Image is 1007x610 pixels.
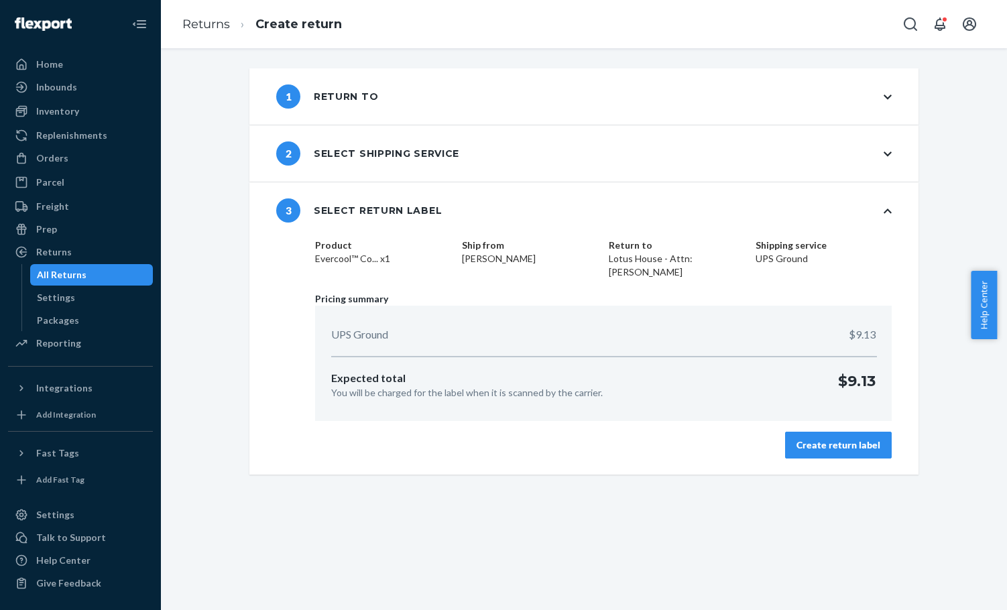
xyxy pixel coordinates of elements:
[36,409,96,420] div: Add Integration
[756,239,892,252] dt: Shipping service
[37,314,79,327] div: Packages
[36,105,79,118] div: Inventory
[8,442,153,464] button: Fast Tags
[8,54,153,75] a: Home
[36,446,79,460] div: Fast Tags
[276,84,378,109] div: Return to
[331,386,603,400] p: You will be charged for the label when it is scanned by the carrier.
[255,17,342,32] a: Create return
[971,271,997,339] button: Help Center
[8,527,153,548] a: Talk to Support
[276,141,459,166] div: Select shipping service
[36,58,63,71] div: Home
[36,474,84,485] div: Add Fast Tag
[8,550,153,571] a: Help Center
[15,17,72,31] img: Flexport logo
[36,245,72,259] div: Returns
[36,508,74,522] div: Settings
[315,239,451,252] dt: Product
[609,239,745,252] dt: Return to
[36,223,57,236] div: Prep
[462,239,598,252] dt: Ship from
[315,252,451,265] dd: Evercool™ Co... x1
[276,198,300,223] span: 3
[37,268,86,282] div: All Returns
[956,11,983,38] button: Open account menu
[796,438,880,452] div: Create return label
[37,291,75,304] div: Settings
[315,292,892,306] p: Pricing summary
[30,287,154,308] a: Settings
[36,554,91,567] div: Help Center
[849,327,876,343] p: $9.13
[756,252,892,265] dd: UPS Ground
[36,531,106,544] div: Talk to Support
[8,404,153,426] a: Add Integration
[609,252,745,279] dd: Lotus House - Attn: [PERSON_NAME]
[8,241,153,263] a: Returns
[36,576,101,590] div: Give Feedback
[8,76,153,98] a: Inbounds
[331,327,388,343] p: UPS Ground
[927,11,953,38] button: Open notifications
[276,198,442,223] div: Select return label
[331,371,603,386] p: Expected total
[126,11,153,38] button: Close Navigation
[8,332,153,354] a: Reporting
[36,176,64,189] div: Parcel
[8,147,153,169] a: Orders
[8,101,153,122] a: Inventory
[182,17,230,32] a: Returns
[8,469,153,491] a: Add Fast Tag
[462,252,598,265] dd: [PERSON_NAME]
[36,129,107,142] div: Replenishments
[8,504,153,526] a: Settings
[8,172,153,193] a: Parcel
[30,264,154,286] a: All Returns
[36,381,93,395] div: Integrations
[172,5,353,44] ol: breadcrumbs
[36,151,68,165] div: Orders
[276,141,300,166] span: 2
[276,84,300,109] span: 1
[36,337,81,350] div: Reporting
[36,200,69,213] div: Freight
[36,80,77,94] div: Inbounds
[8,196,153,217] a: Freight
[30,310,154,331] a: Packages
[838,371,876,400] p: $9.13
[8,219,153,240] a: Prep
[8,377,153,399] button: Integrations
[8,572,153,594] button: Give Feedback
[8,125,153,146] a: Replenishments
[785,432,892,459] button: Create return label
[897,11,924,38] button: Open Search Box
